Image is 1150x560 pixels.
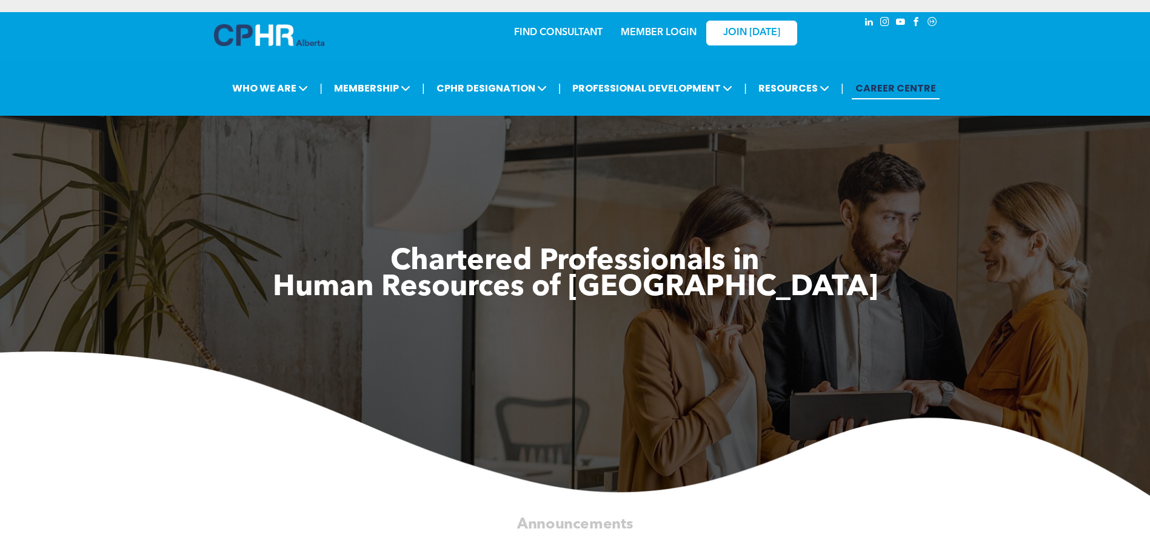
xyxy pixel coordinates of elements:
span: Announcements [517,516,633,531]
span: Chartered Professionals in [390,247,760,276]
li: | [319,76,323,101]
span: RESOURCES [755,77,833,99]
a: Social network [926,15,939,32]
a: CAREER CENTRE [852,77,940,99]
a: youtube [894,15,908,32]
span: WHO WE ARE [229,77,312,99]
span: CPHR DESIGNATION [433,77,550,99]
a: FIND CONSULTANT [514,28,603,38]
span: Human Resources of [GEOGRAPHIC_DATA] [273,273,878,302]
span: MEMBERSHIP [330,77,414,99]
a: MEMBER LOGIN [621,28,697,38]
a: instagram [878,15,892,32]
span: JOIN [DATE] [723,27,780,39]
a: JOIN [DATE] [706,21,797,45]
li: | [744,76,747,101]
span: PROFESSIONAL DEVELOPMENT [569,77,736,99]
a: facebook [910,15,923,32]
img: A blue and white logo for cp alberta [214,24,324,46]
li: | [422,76,425,101]
li: | [841,76,844,101]
li: | [558,76,561,101]
a: linkedin [863,15,876,32]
